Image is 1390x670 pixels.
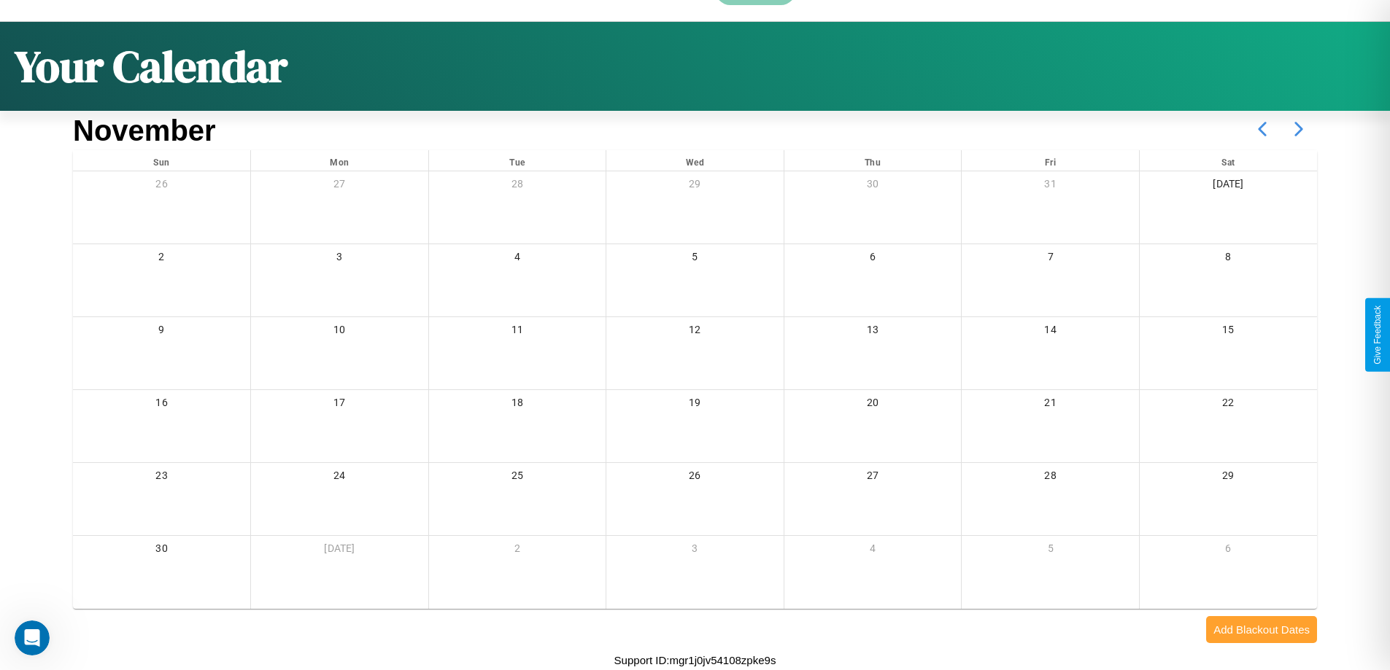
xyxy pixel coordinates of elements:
[962,244,1139,274] div: 7
[962,150,1139,171] div: Fri
[251,463,428,493] div: 24
[962,536,1139,566] div: 5
[251,317,428,347] div: 10
[73,390,250,420] div: 16
[962,390,1139,420] div: 21
[606,244,784,274] div: 5
[1140,150,1317,171] div: Sat
[784,536,962,566] div: 4
[784,463,962,493] div: 27
[784,317,962,347] div: 13
[73,536,250,566] div: 30
[73,171,250,201] div: 26
[251,150,428,171] div: Mon
[606,171,784,201] div: 29
[251,244,428,274] div: 3
[606,150,784,171] div: Wed
[429,390,606,420] div: 18
[1140,390,1317,420] div: 22
[962,463,1139,493] div: 28
[429,150,606,171] div: Tue
[251,536,428,566] div: [DATE]
[784,244,962,274] div: 6
[251,390,428,420] div: 17
[784,171,962,201] div: 30
[784,150,962,171] div: Thu
[15,620,50,655] iframe: Intercom live chat
[1140,317,1317,347] div: 15
[606,390,784,420] div: 19
[73,114,216,147] h2: November
[1372,305,1383,365] div: Give Feedback
[962,317,1139,347] div: 14
[73,244,250,274] div: 2
[251,171,428,201] div: 27
[429,463,606,493] div: 25
[429,317,606,347] div: 11
[1206,616,1317,643] button: Add Blackout Dates
[1140,463,1317,493] div: 29
[614,650,776,670] p: Support ID: mgr1j0jv54108zpke9s
[73,317,250,347] div: 9
[1140,536,1317,566] div: 6
[1140,244,1317,274] div: 8
[73,150,250,171] div: Sun
[15,36,287,96] h1: Your Calendar
[429,171,606,201] div: 28
[429,536,606,566] div: 2
[962,171,1139,201] div: 31
[606,536,784,566] div: 3
[1140,171,1317,201] div: [DATE]
[606,463,784,493] div: 26
[784,390,962,420] div: 20
[429,244,606,274] div: 4
[73,463,250,493] div: 23
[606,317,784,347] div: 12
